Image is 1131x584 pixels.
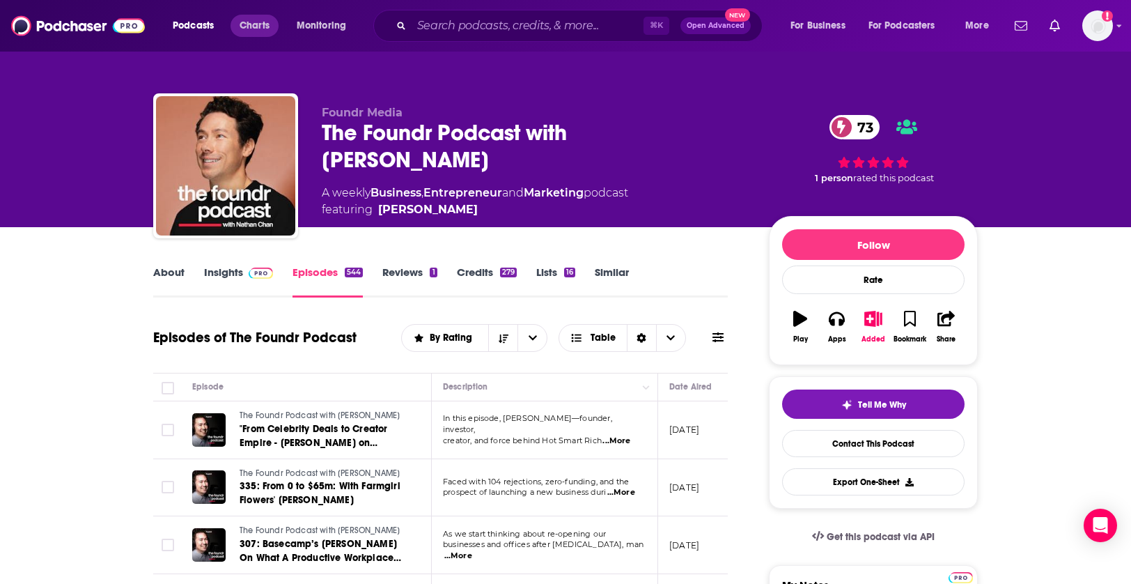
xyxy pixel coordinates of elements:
[858,399,906,410] span: Tell Me Why
[687,22,744,29] span: Open Advanced
[524,186,584,199] a: Marketing
[841,399,852,410] img: tell me why sparkle
[292,266,363,298] a: Episodes544
[231,15,278,37] a: Charts
[240,422,407,450] a: "From Celebrity Deals to Creator Empire - [PERSON_NAME] on Building 'Hot Smart Rich'"
[153,329,357,346] h1: Episodes of The Foundr Podcast
[11,13,145,39] a: Podchaser - Follow, Share and Rate Podcasts
[1082,10,1113,41] button: Show profile menu
[559,324,686,352] button: Choose View
[517,325,547,351] button: open menu
[345,268,363,277] div: 544
[801,520,946,554] a: Get this podcast via API
[382,266,437,298] a: Reviews1
[1082,10,1113,41] span: Logged in as Mark.Hayward
[669,539,699,551] p: [DATE]
[443,539,643,549] span: businesses and offices after [MEDICAL_DATA], man
[502,186,524,199] span: and
[782,468,965,495] button: Export One-Sheet
[457,266,517,298] a: Credits279
[322,201,628,218] span: featuring
[444,551,472,562] span: ...More
[1044,14,1066,38] a: Show notifications dropdown
[287,15,364,37] button: open menu
[595,266,629,298] a: Similar
[564,268,575,277] div: 16
[430,268,437,277] div: 1
[322,185,628,218] div: A weekly podcast
[894,335,926,344] div: Bookmark
[443,477,629,486] span: Faced with 104 rejections, zero-funding, and the
[782,229,965,260] button: Follow
[297,16,346,36] span: Monitoring
[769,106,978,193] div: 73 1 personrated this podcast
[928,302,965,352] button: Share
[781,15,863,37] button: open menu
[793,335,808,344] div: Play
[162,424,174,436] span: Toggle select row
[173,16,214,36] span: Podcasts
[156,96,295,236] img: The Foundr Podcast with Nathan Chan
[322,106,403,119] span: Foundr Media
[240,525,400,535] span: The Foundr Podcast with [PERSON_NAME]
[443,378,487,395] div: Description
[818,302,855,352] button: Apps
[153,266,185,298] a: About
[949,572,973,583] img: Podchaser Pro
[669,378,712,395] div: Date Aired
[868,16,935,36] span: For Podcasters
[680,17,751,34] button: Open AdvancedNew
[790,16,845,36] span: For Business
[669,482,699,493] p: [DATE]
[500,268,517,277] div: 279
[591,333,616,343] span: Table
[412,15,643,37] input: Search podcasts, credits, & more...
[162,481,174,493] span: Toggle select row
[401,324,548,352] h2: Choose List sort
[536,266,575,298] a: Lists16
[782,390,965,419] button: tell me why sparkleTell Me Why
[240,410,400,420] span: The Foundr Podcast with [PERSON_NAME]
[240,468,400,478] span: The Foundr Podcast with [PERSON_NAME]
[162,539,174,551] span: Toggle select row
[782,430,965,457] a: Contact This Podcast
[443,436,602,445] span: creator, and force behind Hot Smart Rich
[1009,14,1033,38] a: Show notifications dropdown
[163,15,232,37] button: open menu
[855,302,891,352] button: Added
[607,487,635,498] span: ...More
[829,115,880,139] a: 73
[423,186,502,199] a: Entrepreneur
[859,15,955,37] button: open menu
[488,325,517,351] button: Sort Direction
[240,468,407,480] a: The Foundr Podcast with [PERSON_NAME]
[240,410,407,422] a: The Foundr Podcast with [PERSON_NAME]
[643,17,669,35] span: ⌘ K
[192,378,224,395] div: Episode
[240,525,407,537] a: The Foundr Podcast with [PERSON_NAME]
[782,302,818,352] button: Play
[937,335,955,344] div: Share
[430,333,477,343] span: By Rating
[1084,509,1117,542] div: Open Intercom Messenger
[240,537,407,565] a: 307: Basecamp’s [PERSON_NAME] On What A Productive Workplace Should Look Like
[861,335,885,344] div: Added
[443,413,612,434] span: In this episode, [PERSON_NAME]—founder, investor,
[853,173,934,183] span: rated this podcast
[965,16,989,36] span: More
[828,335,846,344] div: Apps
[240,480,400,506] span: 335: From 0 to $65m: With Farmgirl Flowers' [PERSON_NAME]
[1102,10,1113,22] svg: Add a profile image
[782,266,965,294] div: Rate
[240,538,401,578] span: 307: Basecamp’s [PERSON_NAME] On What A Productive Workplace Should Look Like
[827,531,935,543] span: Get this podcast via API
[443,487,606,497] span: prospect of launching a new business duri
[627,325,656,351] div: Sort Direction
[725,8,750,22] span: New
[1082,10,1113,41] img: User Profile
[421,186,423,199] span: ,
[891,302,928,352] button: Bookmark
[370,186,421,199] a: Business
